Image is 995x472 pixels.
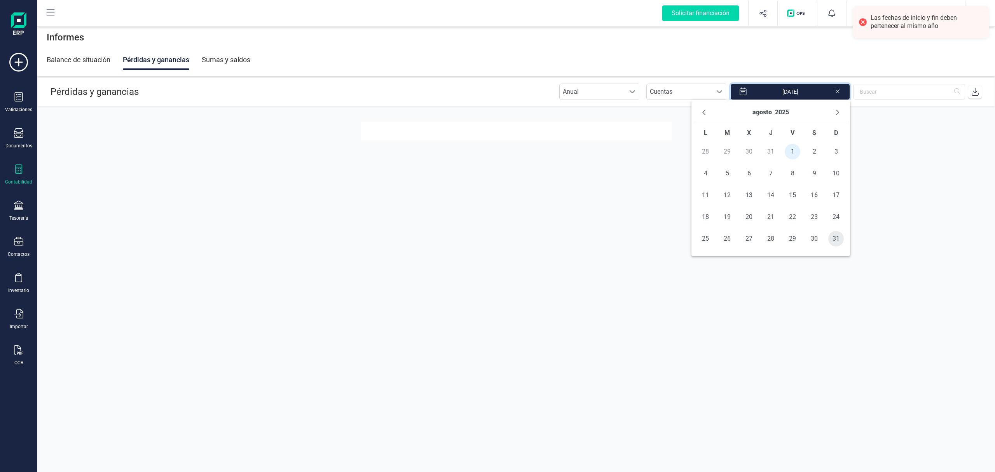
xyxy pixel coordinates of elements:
[738,228,760,250] td: 27
[803,206,825,228] td: 23
[698,166,713,181] span: 4
[47,50,110,70] div: Balance de situación
[806,187,822,203] span: 16
[698,209,713,225] span: 18
[695,228,716,250] td: 25
[825,141,847,163] td: 3
[785,187,800,203] span: 15
[5,107,32,113] div: Validaciones
[803,163,825,184] td: 9
[806,209,822,225] span: 23
[782,184,803,206] td: 15
[202,50,250,70] div: Sumas y saldos
[871,14,983,30] div: Las fechas de inicio y fin deben pertenecer al mismo año
[695,206,716,228] td: 18
[782,228,803,250] td: 29
[782,141,803,163] td: 1
[719,231,735,246] span: 26
[825,163,847,184] td: 10
[806,144,822,159] span: 2
[859,5,876,22] img: FI
[775,106,789,119] button: Choose Year
[719,209,735,225] span: 19
[716,184,738,206] td: 12
[716,206,738,228] td: 19
[662,5,739,21] div: Solicitar financiación
[704,129,707,136] span: L
[691,100,850,256] div: Choose Date
[785,166,800,181] span: 8
[741,187,757,203] span: 13
[741,166,757,181] span: 6
[803,141,825,163] td: 2
[828,144,844,159] span: 3
[856,1,956,26] button: FIFINANEDI, S.L.[PERSON_NAME]
[791,129,794,136] span: V
[828,187,844,203] span: 17
[763,166,779,181] span: 7
[803,184,825,206] td: 16
[785,144,800,159] span: 1
[741,231,757,246] span: 27
[11,12,26,37] img: Logo Finanedi
[747,129,751,136] span: X
[8,287,29,294] div: Inventario
[760,184,782,206] td: 14
[698,187,713,203] span: 11
[806,231,822,246] span: 30
[763,209,779,225] span: 21
[9,215,28,221] div: Tesorería
[123,50,189,70] div: Pérdidas y ganancias
[719,166,735,181] span: 5
[738,206,760,228] td: 20
[782,206,803,228] td: 22
[828,209,844,225] span: 24
[828,166,844,181] span: 10
[560,84,625,100] span: Anual
[716,228,738,250] td: 26
[738,163,760,184] td: 6
[760,228,782,250] td: 28
[825,184,847,206] td: 17
[5,143,32,149] div: Documentos
[719,187,735,203] span: 12
[763,187,779,203] span: 14
[782,163,803,184] td: 8
[787,9,808,17] img: Logo de OPS
[828,231,844,246] span: 31
[803,228,825,250] td: 30
[8,251,30,257] div: Contactos
[834,129,838,136] span: D
[763,231,779,246] span: 28
[785,209,800,225] span: 22
[760,163,782,184] td: 7
[5,179,32,185] div: Contabilidad
[752,106,772,119] button: Choose Month
[782,1,812,26] button: Logo de OPS
[825,228,847,250] td: 31
[853,84,965,100] input: Buscar
[806,166,822,181] span: 9
[724,129,730,136] span: M
[698,231,713,246] span: 25
[10,323,28,330] div: Importar
[698,106,710,119] button: Previous Month
[769,129,773,136] span: J
[14,360,23,366] div: OCR
[812,129,816,136] span: S
[716,163,738,184] td: 5
[37,25,995,50] div: Informes
[785,231,800,246] span: 29
[653,1,748,26] button: Solicitar financiación
[738,184,760,206] td: 13
[695,184,716,206] td: 11
[716,141,738,163] td: 29
[760,141,782,163] td: 31
[831,106,844,119] button: Next Month
[51,86,139,97] span: Pérdidas y ganancias
[695,141,716,163] td: 28
[647,84,712,100] span: Cuentas
[741,209,757,225] span: 20
[825,206,847,228] td: 24
[760,206,782,228] td: 21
